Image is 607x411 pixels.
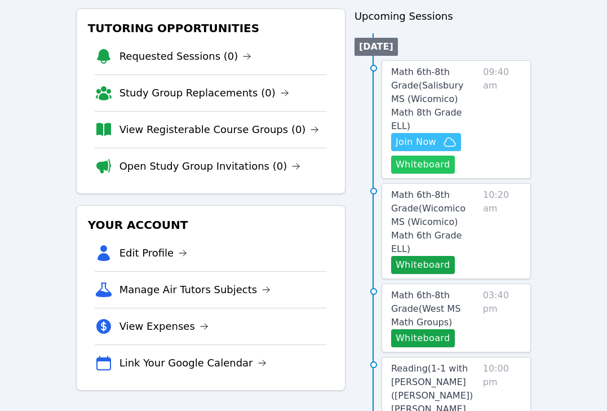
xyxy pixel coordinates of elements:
a: Open Study Group Invitations (0) [119,158,301,174]
button: Join Now [391,133,461,151]
a: Edit Profile [119,245,188,261]
h3: Your Account [86,215,336,235]
span: Join Now [396,135,436,149]
button: Whiteboard [391,156,455,174]
h3: Upcoming Sessions [355,8,531,24]
a: View Registerable Course Groups (0) [119,122,320,138]
a: Math 6th-8th Grade(Wicomico MS (Wicomico) Math 6th Grade ELL) [391,188,478,256]
span: Math 6th-8th Grade ( West MS Math Groups ) [391,290,460,328]
a: Manage Air Tutors Subjects [119,282,271,298]
a: Study Group Replacements (0) [119,85,289,101]
span: 03:40 pm [483,289,522,347]
span: 10:20 am [483,188,521,274]
button: Whiteboard [391,256,455,274]
h3: Tutoring Opportunities [86,18,336,38]
a: View Expenses [119,319,209,334]
a: Math 6th-8th Grade(Salisbury MS (Wicomico) Math 8th Grade ELL) [391,65,478,133]
li: [DATE] [355,38,398,56]
a: Math 6th-8th Grade(West MS Math Groups) [391,289,478,329]
a: Requested Sessions (0) [119,48,252,64]
button: Whiteboard [391,329,455,347]
span: Math 6th-8th Grade ( Wicomico MS (Wicomico) Math 6th Grade ELL ) [391,189,466,254]
span: Math 6th-8th Grade ( Salisbury MS (Wicomico) Math 8th Grade ELL ) [391,67,464,131]
span: 09:40 am [483,65,521,174]
a: Link Your Google Calendar [119,355,267,371]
